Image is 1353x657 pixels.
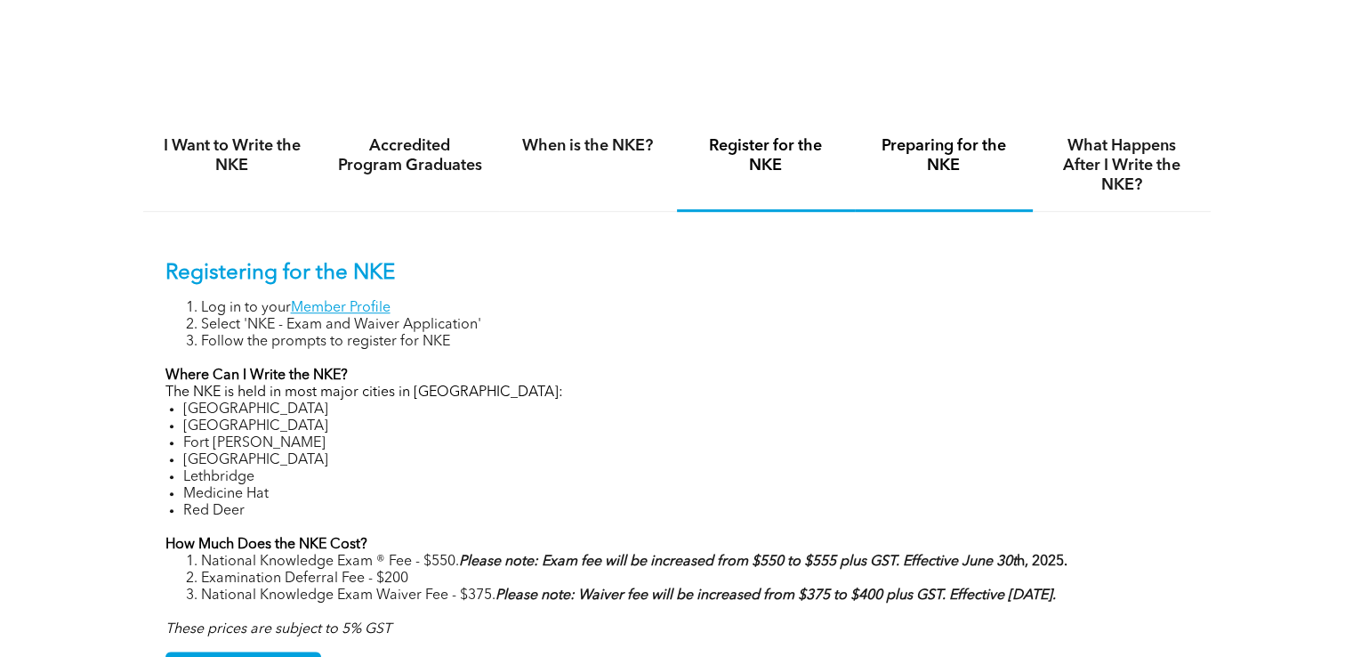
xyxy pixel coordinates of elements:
[159,136,305,175] h4: I Want to Write the NKE
[1049,136,1195,195] h4: What Happens After I Write the NKE?
[495,588,1056,603] strong: Please note: Waiver fee will be increased from $375 to $400 plus GST. Effective [DATE].
[459,555,1067,569] strong: h, 2025.
[165,385,1188,401] p: The NKE is held in most major cities in [GEOGRAPHIC_DATA]:
[183,401,1188,418] li: [GEOGRAPHIC_DATA]
[183,435,1188,452] li: Fort [PERSON_NAME]
[201,588,1188,604] li: National Knowledge Exam Waiver Fee - $375.
[871,136,1017,175] h4: Preparing for the NKE
[183,503,1188,520] li: Red Deer
[165,538,367,552] strong: How Much Does the NKE Cost?
[515,136,661,156] h4: When is the NKE?
[165,261,1188,287] p: Registering for the NKE
[201,300,1188,317] li: Log in to your
[201,554,1188,571] li: National Knowledge Exam ® Fee - $550.
[201,334,1188,351] li: Follow the prompts to register for NKE
[183,469,1188,486] li: Lethbridge
[183,452,1188,469] li: [GEOGRAPHIC_DATA]
[459,555,1017,569] em: Please note: Exam fee will be increased from $550 to $555 plus GST. Effective June 30t
[165,622,391,637] em: These prices are subject to 5% GST
[183,486,1188,503] li: Medicine Hat
[337,136,483,175] h4: Accredited Program Graduates
[201,317,1188,334] li: Select 'NKE - Exam and Waiver Application'
[165,369,348,383] strong: Where Can I Write the NKE?
[201,571,1188,588] li: Examination Deferral Fee - $200
[291,301,391,315] a: Member Profile
[183,418,1188,435] li: [GEOGRAPHIC_DATA]
[693,136,839,175] h4: Register for the NKE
